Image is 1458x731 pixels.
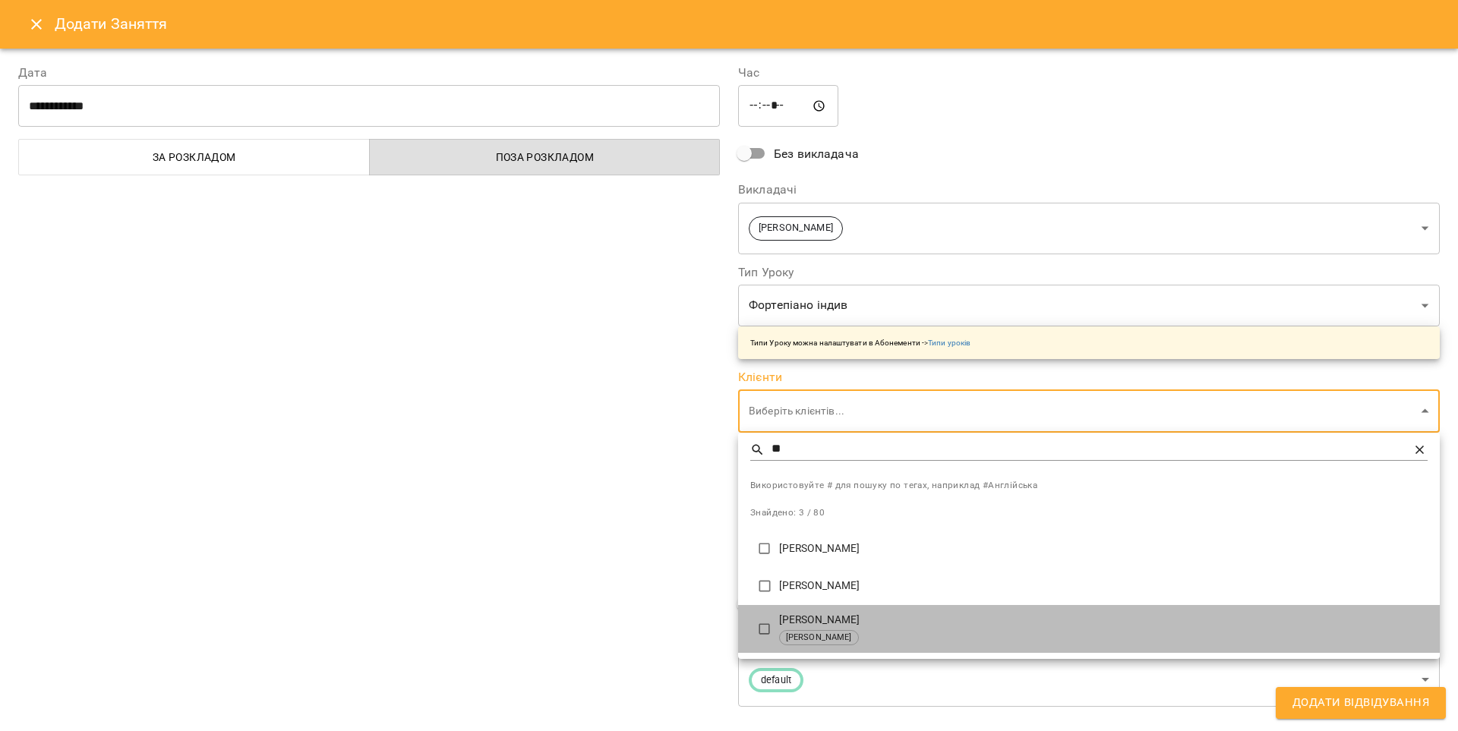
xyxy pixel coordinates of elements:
[750,507,825,518] span: Знайдено: 3 / 80
[779,613,1428,628] p: [PERSON_NAME]
[779,578,1428,594] p: [PERSON_NAME]
[750,478,1428,493] span: Використовуйте # для пошуку по тегах, наприклад #Англійська
[779,541,1428,556] p: [PERSON_NAME]
[780,632,858,644] span: [PERSON_NAME]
